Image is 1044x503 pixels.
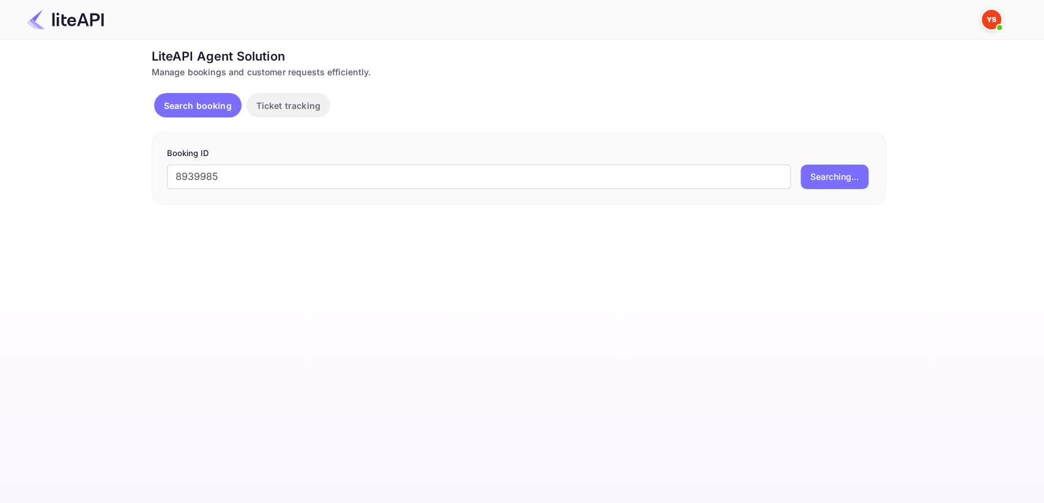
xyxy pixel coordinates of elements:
p: Booking ID [167,147,870,160]
div: Manage bookings and customer requests efficiently. [152,65,886,78]
div: LiteAPI Agent Solution [152,47,886,65]
img: LiteAPI Logo [27,10,104,29]
button: Searching... [801,165,868,189]
input: Enter Booking ID (e.g., 63782194) [167,165,791,189]
p: Search booking [164,99,232,112]
p: Ticket tracking [256,99,320,112]
img: Yandex Support [982,10,1001,29]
